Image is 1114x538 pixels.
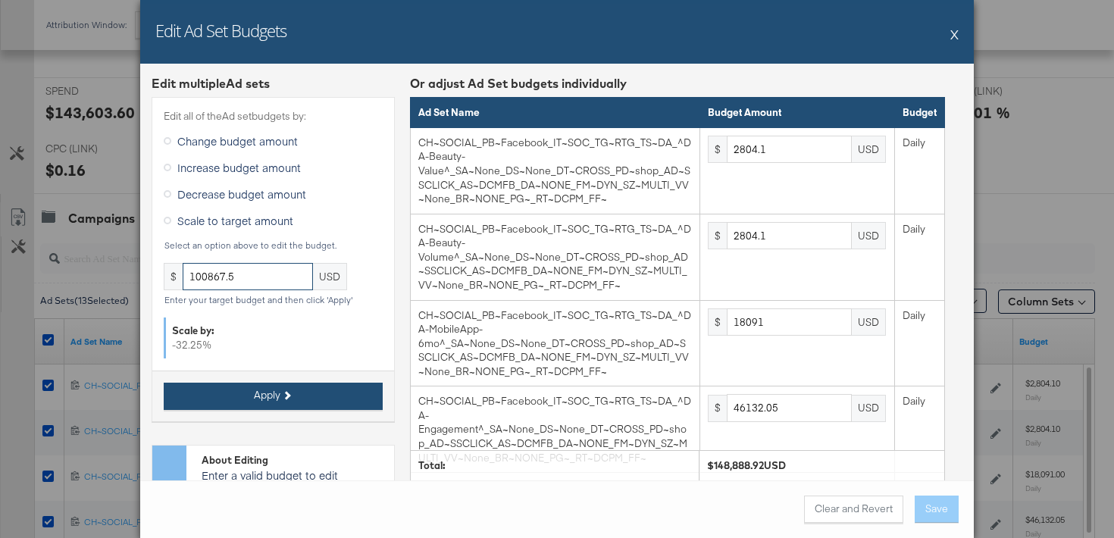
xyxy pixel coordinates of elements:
[155,19,286,42] h2: Edit Ad Set Budgets
[202,467,386,512] p: Enter a valid budget to edit Campaigns or manually edit budgets as required.
[418,308,691,379] div: CH~SOCIAL_PB~Facebook_IT~SOC_TG~RTG_TS~DA_^DA-MobileApp-6mo^_SA~None_DS~None_DT~CROSS_PD~shop_AD~...
[804,496,903,523] button: Clear and Revert
[254,388,280,402] span: Apply
[313,263,347,290] div: USD
[177,213,293,228] span: Scale to target amount
[852,222,886,249] div: USD
[177,133,298,149] span: Change budget amount
[411,98,700,128] th: Ad Set Name
[894,386,944,473] td: Daily
[172,324,377,338] div: Scale by:
[418,136,691,206] div: CH~SOCIAL_PB~Facebook_IT~SOC_TG~RTG_TS~DA_^DA-Beauty-Value^_SA~None_DS~None_DT~CROSS_PD~shop_AD~S...
[164,295,383,305] div: Enter your target budget and then click 'Apply'
[202,453,386,468] div: About Editing
[164,263,183,290] div: $
[164,383,383,410] button: Apply
[177,186,306,202] span: Decrease budget amount
[418,222,691,292] div: CH~SOCIAL_PB~Facebook_IT~SOC_TG~RTG_TS~DA_^DA-Beauty-Volume^_SA~None_DS~None_DT~CROSS_PD~shop_AD~...
[852,395,886,422] div: USD
[894,214,944,300] td: Daily
[410,75,945,92] div: Or adjust Ad Set budgets individually
[852,308,886,336] div: USD
[152,75,395,92] div: Edit multiple Ad set s
[164,317,383,358] div: -32.25 %
[894,127,944,214] td: Daily
[708,136,727,163] div: $
[708,395,727,422] div: $
[707,458,937,473] div: $148,888.92USD
[700,98,895,128] th: Budget Amount
[708,222,727,249] div: $
[708,308,727,336] div: $
[177,160,301,175] span: Increase budget amount
[418,394,691,464] div: CH~SOCIAL_PB~Facebook_IT~SOC_TG~RTG_TS~DA_^DA-Engagement^_SA~None_DS~None_DT~CROSS_PD~shop_AD~SSC...
[418,458,691,473] div: Total:
[164,240,383,251] div: Select an option above to edit the budget.
[894,300,944,386] td: Daily
[894,98,944,128] th: Budget
[950,19,959,49] button: X
[164,109,383,124] label: Edit all of the Ad set budgets by:
[852,136,886,163] div: USD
